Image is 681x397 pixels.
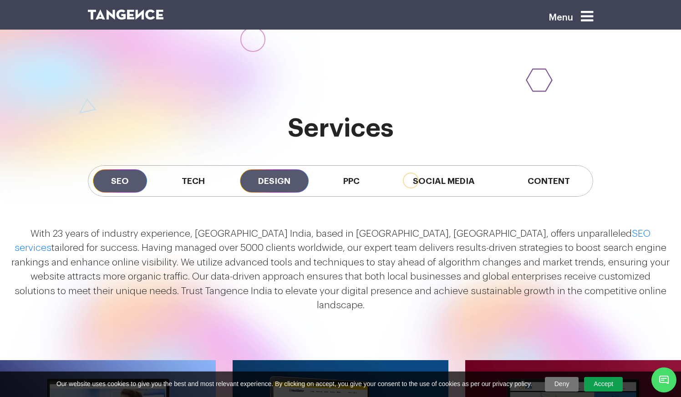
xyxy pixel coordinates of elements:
[56,380,532,389] span: Our website uses cookies to give you the best and most relevant experience. By clicking on accept...
[93,169,147,193] span: SEO
[240,169,309,193] span: Design
[395,169,493,193] span: Social Media
[325,169,378,193] span: PPC
[509,169,588,193] span: Content
[651,367,676,392] span: Chat Widget
[11,227,670,313] p: With 23 years of industry experience, [GEOGRAPHIC_DATA] India, based in [GEOGRAPHIC_DATA], [GEOGR...
[163,169,223,193] span: Tech
[584,377,623,392] a: Accept
[88,114,593,143] h2: services
[88,10,163,20] img: logo SVG
[545,377,579,392] a: Deny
